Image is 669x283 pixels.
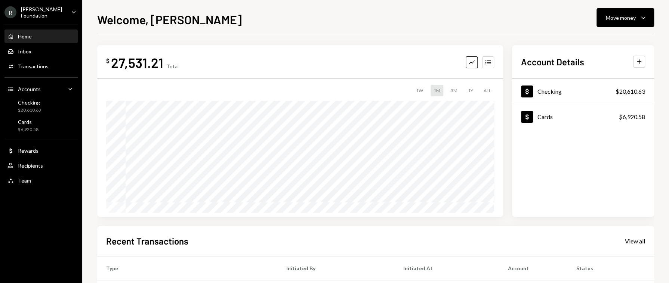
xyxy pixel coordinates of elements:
a: Checking$20,610.63 [512,79,654,104]
th: Type [97,256,277,280]
div: Rewards [18,147,38,154]
div: Checking [18,99,41,106]
div: Total [166,63,179,69]
a: View all [625,237,645,245]
th: Initiated By [277,256,394,280]
div: $6,920.58 [619,112,645,121]
a: Transactions [4,59,78,73]
div: 1M [431,85,443,96]
div: 1W [413,85,426,96]
div: Inbox [18,48,31,55]
div: Checking [537,88,562,95]
div: $ [106,57,110,65]
div: Accounts [18,86,41,92]
div: View all [625,237,645,245]
a: Team [4,174,78,187]
div: Team [18,177,31,184]
div: ALL [481,85,494,96]
a: Cards$6,920.58 [512,104,654,129]
th: Account [499,256,567,280]
h1: Welcome, [PERSON_NAME] [97,12,242,27]
a: Cards$6,920.58 [4,116,78,134]
h2: Recent Transactions [106,235,188,247]
div: Recipients [18,162,43,169]
th: Status [567,256,654,280]
div: [PERSON_NAME] Foundation [21,6,65,19]
a: Inbox [4,44,78,58]
div: $20,610.63 [616,87,645,96]
th: Initiated At [394,256,499,280]
div: R [4,6,16,18]
a: Home [4,29,78,43]
div: Home [18,33,32,40]
div: Cards [537,113,553,120]
a: Recipients [4,159,78,172]
div: Cards [18,119,38,125]
div: $6,920.58 [18,127,38,133]
a: Accounts [4,82,78,96]
div: Move money [606,14,636,22]
a: Rewards [4,144,78,157]
div: 3M [448,85,460,96]
a: Checking$20,610.63 [4,97,78,115]
h2: Account Details [521,56,584,68]
div: Transactions [18,63,49,69]
button: Move money [596,8,654,27]
div: 27,531.21 [111,54,163,71]
div: 1Y [465,85,476,96]
div: $20,610.63 [18,107,41,113]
